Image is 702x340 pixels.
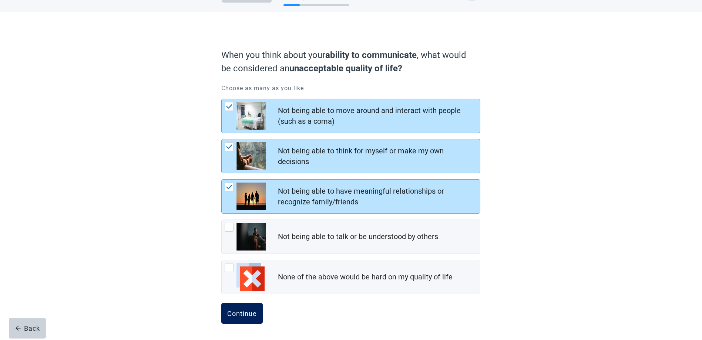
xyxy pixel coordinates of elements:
[221,303,263,324] button: Continue
[221,84,480,93] p: Choose as many as you like
[278,146,476,167] div: Not being able to think for myself or make my own decisions
[278,186,476,207] div: Not being able to have meaningful relationships or recognize family/friends
[325,50,417,60] strong: ability to communicate
[227,310,257,317] div: Continue
[9,318,46,339] button: arrow-leftBack
[289,63,402,74] strong: unacceptable quality of life?
[15,324,40,332] div: Back
[15,325,21,331] span: arrow-left
[278,105,476,127] div: Not being able to move around and interact with people (such as a coma)
[221,48,477,75] label: When you think about your , what would be considered an
[278,231,438,242] div: Not being able to talk or be understood by others
[278,272,453,282] div: None of the above would be hard on my quality of life
[226,104,233,109] img: Check
[226,144,233,149] img: Check
[226,185,233,189] img: Check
